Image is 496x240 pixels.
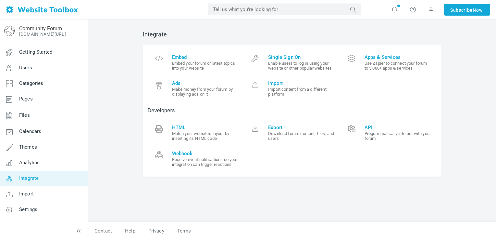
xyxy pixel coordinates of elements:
[88,225,118,237] a: Contact
[473,7,484,14] span: Now!
[143,31,441,38] h2: Integrate
[268,80,335,86] span: Import
[171,225,198,237] a: Terms
[268,61,335,71] small: Enable users to log in using your website or other popular websites
[19,80,43,86] span: Categories
[19,191,34,197] span: Import
[19,112,30,118] span: Files
[365,131,432,141] small: Programmatically interact with your forum
[172,87,239,97] small: Make money from your forum by displaying ads on it
[340,120,437,146] a: API Programmatically interact with your forum
[148,146,244,172] a: Webhook Receive event notifications so your integration can trigger reactions
[365,125,432,130] span: API
[148,120,244,146] a: HTML Match your website's layout by inserting its HTML code
[148,49,244,75] a: Embed Embed your forum or latest topics into your website
[19,96,33,102] span: Pages
[19,128,41,134] span: Calendars
[365,61,432,71] small: Use Zapier to connect your forum to 5,000+ apps & services
[172,61,239,71] small: Embed your forum or latest topics into your website
[208,4,361,15] input: Tell us what you're looking for
[340,49,437,75] a: Apps & Services Use Zapier to connect your forum to 5,000+ apps & services
[142,225,171,237] a: Privacy
[268,125,335,130] span: Export
[172,157,239,167] small: Receive event notifications so your integration can trigger reactions
[172,151,239,156] span: Webhook
[365,54,432,60] span: Apps & Services
[172,80,239,86] span: Ads
[244,75,340,101] a: Import Import content from a different platform
[172,125,239,130] span: HTML
[444,4,490,16] a: SubscribeNow!
[148,75,244,101] a: Ads Make money from your forum by displaying ads on it
[19,160,40,166] span: Analytics
[148,107,437,114] p: Developers
[118,225,142,237] a: Help
[268,87,335,97] small: Import content from a different platform
[19,25,62,32] a: Community Forum
[244,120,340,146] a: Export Download forum content, files, and users
[268,54,335,60] span: Single Sign On
[19,144,37,150] span: Themes
[172,131,239,141] small: Match your website's layout by inserting its HTML code
[172,54,239,60] span: Embed
[19,207,37,212] span: Settings
[4,26,15,36] img: globe-icon.png
[19,49,52,55] span: Getting Started
[19,32,66,37] a: [DOMAIN_NAME][URL]
[244,49,340,75] a: Single Sign On Enable users to log in using your website or other popular websites
[19,175,39,181] span: Integrate
[19,65,32,71] span: Users
[268,131,335,141] small: Download forum content, files, and users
